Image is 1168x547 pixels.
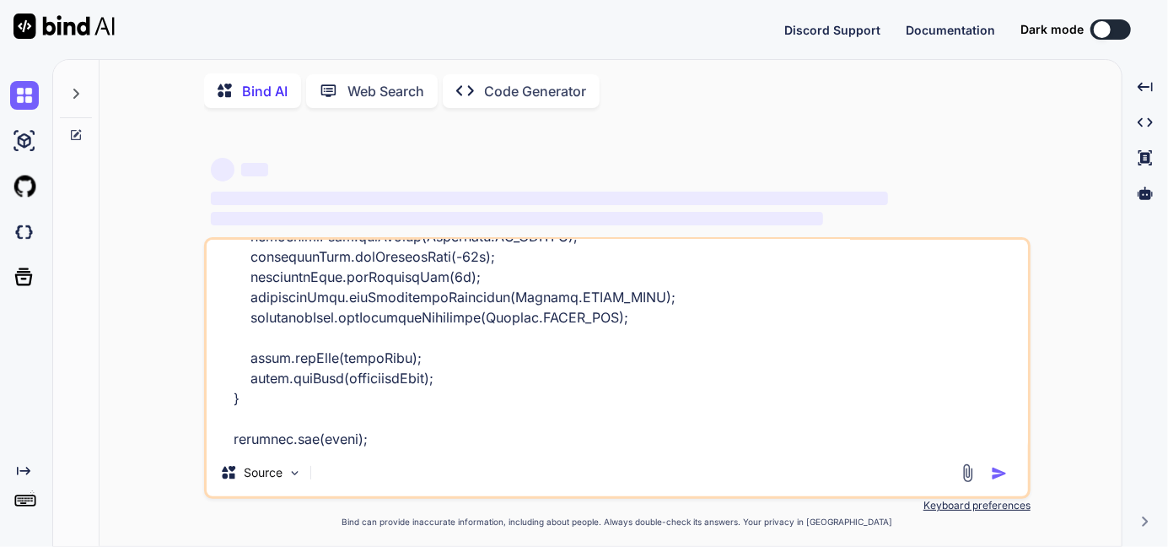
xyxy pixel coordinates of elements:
span: Discord Support [784,23,880,37]
span: ‌ [241,163,268,176]
img: ai-studio [10,127,39,155]
img: Bind AI [13,14,115,39]
p: Bind can provide inaccurate information, including about people. Always double-check its answers.... [204,516,1031,528]
p: Keyboard preferences [204,499,1031,512]
button: Discord Support [784,21,880,39]
span: ‌ [211,158,234,181]
button: Documentation [906,21,995,39]
span: ‌ [211,212,823,225]
span: ‌ [211,192,888,205]
span: Dark mode [1020,21,1084,38]
p: Source [244,464,283,481]
p: Code Generator [484,81,586,101]
span: Documentation [906,23,995,37]
img: darkCloudIdeIcon [10,218,39,246]
textarea: LorEMipsu doloRsita = con AdiPIscin(5); // Elitse doeius tem inci utlabor etdoLorem.aliQuaenImadm... [207,240,1028,449]
img: githubLight [10,172,39,201]
img: Pick Models [288,466,302,480]
img: icon [991,465,1008,482]
p: Web Search [347,81,424,101]
p: Bind AI [242,81,288,101]
img: chat [10,81,39,110]
img: attachment [958,463,977,483]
